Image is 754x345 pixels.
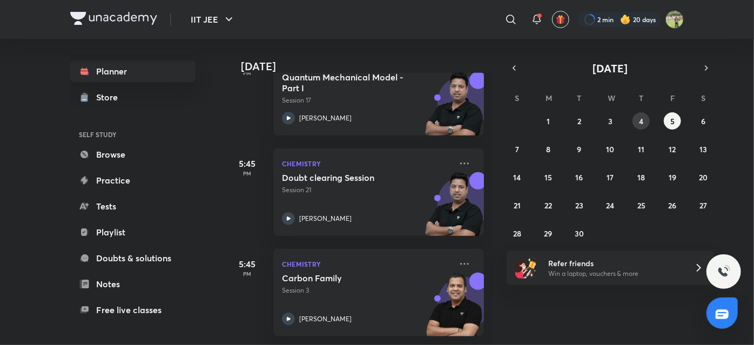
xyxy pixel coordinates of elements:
img: unacademy [425,172,484,247]
abbr: September 16, 2025 [576,172,583,182]
abbr: September 17, 2025 [607,172,614,182]
button: September 23, 2025 [571,197,588,214]
abbr: September 21, 2025 [514,200,521,211]
p: [PERSON_NAME] [299,113,352,123]
button: September 27, 2025 [695,197,712,214]
abbr: September 23, 2025 [575,200,583,211]
p: Chemistry [282,157,452,170]
button: September 3, 2025 [602,112,619,130]
img: Company Logo [70,12,157,25]
button: September 18, 2025 [632,168,650,186]
a: Store [70,86,196,108]
abbr: Sunday [515,93,520,103]
p: PM [226,270,269,277]
p: Session 17 [282,96,452,105]
h6: Refer friends [548,258,681,269]
a: Browse [70,144,196,165]
abbr: September 14, 2025 [514,172,521,182]
abbr: September 28, 2025 [513,228,521,239]
p: Session 3 [282,286,452,295]
h5: Carbon Family [282,273,416,283]
abbr: September 11, 2025 [638,144,644,154]
button: September 20, 2025 [695,168,712,186]
button: September 2, 2025 [571,112,588,130]
button: IIT JEE [184,9,242,30]
button: September 29, 2025 [540,225,557,242]
a: Doubts & solutions [70,247,196,269]
abbr: Thursday [639,93,643,103]
button: September 1, 2025 [540,112,557,130]
abbr: September 27, 2025 [699,200,707,211]
img: streak [620,14,631,25]
abbr: Monday [546,93,552,103]
abbr: September 30, 2025 [575,228,584,239]
p: Chemistry [282,258,452,270]
h5: Doubt clearing Session [282,172,416,183]
abbr: Friday [670,93,675,103]
p: [PERSON_NAME] [299,314,352,324]
img: unacademy [425,72,484,146]
a: Notes [70,273,196,295]
button: September 16, 2025 [571,168,588,186]
button: September 30, 2025 [571,225,588,242]
abbr: September 24, 2025 [606,200,614,211]
abbr: September 12, 2025 [669,144,676,154]
abbr: Wednesday [608,93,615,103]
button: September 22, 2025 [540,197,557,214]
button: September 19, 2025 [664,168,681,186]
button: September 17, 2025 [602,168,619,186]
abbr: September 13, 2025 [699,144,707,154]
button: avatar [552,11,569,28]
abbr: Tuesday [577,93,582,103]
button: September 8, 2025 [540,140,557,158]
button: September 10, 2025 [602,140,619,158]
a: Playlist [70,221,196,243]
abbr: September 9, 2025 [577,144,582,154]
abbr: September 18, 2025 [637,172,645,182]
abbr: September 19, 2025 [669,172,676,182]
abbr: September 10, 2025 [606,144,614,154]
div: Store [96,91,124,104]
h4: [DATE] [241,60,495,73]
h5: Quantum Mechanical Model - Part I [282,72,416,93]
abbr: September 22, 2025 [544,200,552,211]
abbr: September 1, 2025 [547,116,550,126]
button: September 5, 2025 [664,112,681,130]
button: September 13, 2025 [695,140,712,158]
abbr: September 7, 2025 [515,144,519,154]
button: September 24, 2025 [602,197,619,214]
span: [DATE] [593,61,628,76]
abbr: September 2, 2025 [577,116,581,126]
button: September 6, 2025 [695,112,712,130]
img: avatar [556,15,565,24]
button: September 14, 2025 [509,168,526,186]
abbr: September 8, 2025 [546,144,550,154]
a: Practice [70,170,196,191]
p: Session 21 [282,185,452,195]
p: PM [226,70,269,76]
h5: 5:45 [226,258,269,270]
abbr: September 25, 2025 [637,200,645,211]
button: September 9, 2025 [571,140,588,158]
abbr: September 20, 2025 [699,172,708,182]
a: Company Logo [70,12,157,28]
abbr: September 29, 2025 [544,228,553,239]
a: Planner [70,60,196,82]
button: September 12, 2025 [664,140,681,158]
p: [PERSON_NAME] [299,214,352,224]
button: September 25, 2025 [632,197,650,214]
button: September 21, 2025 [509,197,526,214]
img: referral [515,257,537,279]
abbr: September 15, 2025 [544,172,552,182]
button: [DATE] [522,60,699,76]
button: September 11, 2025 [632,140,650,158]
button: September 28, 2025 [509,225,526,242]
button: September 15, 2025 [540,168,557,186]
h6: SELF STUDY [70,125,196,144]
p: Win a laptop, vouchers & more [548,269,681,279]
abbr: September 26, 2025 [668,200,676,211]
button: September 4, 2025 [632,112,650,130]
button: September 7, 2025 [509,140,526,158]
a: Free live classes [70,299,196,321]
h5: 5:45 [226,157,269,170]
